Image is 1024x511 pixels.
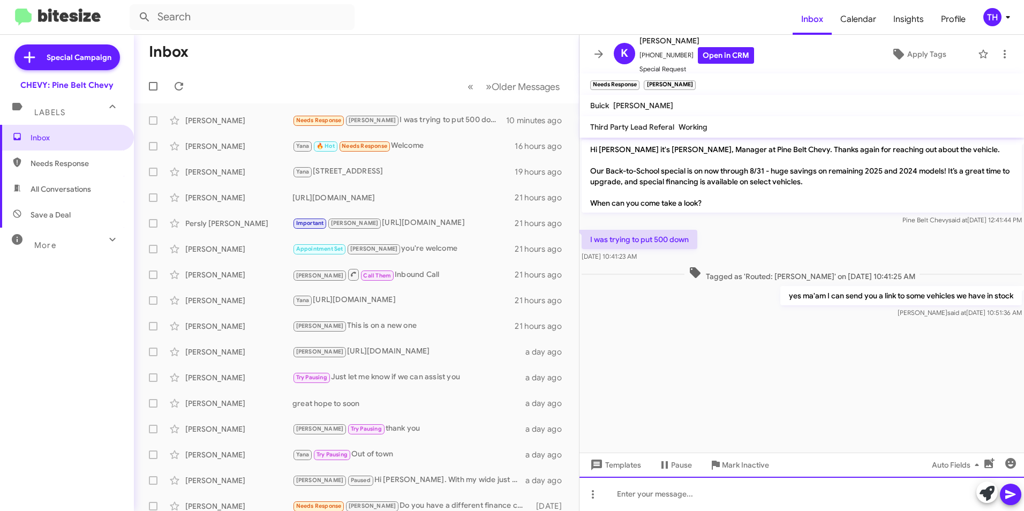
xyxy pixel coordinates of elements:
span: All Conversations [31,184,91,194]
div: CHEVY: Pine Belt Chevy [20,80,114,91]
div: This is on a new one [292,320,515,332]
span: Yana [296,142,310,149]
div: 10 minutes ago [506,115,570,126]
span: Try Pausing [317,451,348,458]
h1: Inbox [149,43,189,61]
div: [PERSON_NAME] [185,244,292,254]
span: Auto Fields [932,455,983,475]
input: Search [130,4,355,30]
div: [PERSON_NAME] [185,475,292,486]
span: Needs Response [296,117,342,124]
span: Inbox [31,132,122,143]
span: Labels [34,108,65,117]
span: Needs Response [342,142,387,149]
span: » [486,80,492,93]
span: [PHONE_NUMBER] [639,47,754,64]
div: 21 hours ago [515,269,570,280]
div: 19 hours ago [515,167,570,177]
div: [URL][DOMAIN_NAME] [292,217,515,229]
div: 21 hours ago [515,321,570,332]
div: Out of town [292,448,525,461]
span: Appointment Set [296,245,343,252]
span: [PERSON_NAME] [613,101,673,110]
span: Special Request [639,64,754,74]
div: [PERSON_NAME] [185,321,292,332]
span: Paused [351,477,371,484]
span: [PERSON_NAME] [349,502,396,509]
span: [PERSON_NAME] [296,477,344,484]
span: K [621,45,628,62]
div: Persly [PERSON_NAME] [185,218,292,229]
button: Mark Inactive [701,455,778,475]
div: Inbound Call [292,268,515,281]
div: a day ago [525,424,570,434]
button: Previous [461,76,480,97]
button: Pause [650,455,701,475]
div: [PERSON_NAME] [185,141,292,152]
div: [PERSON_NAME] [185,115,292,126]
span: said at [948,216,967,224]
div: 21 hours ago [515,295,570,306]
span: [PERSON_NAME] [DATE] 10:51:36 AM [898,309,1022,317]
span: Call Them [363,272,391,279]
div: Welcome [292,140,515,152]
nav: Page navigation example [462,76,566,97]
div: [PERSON_NAME] [185,192,292,203]
span: Apply Tags [907,44,946,64]
div: a day ago [525,347,570,357]
span: Profile [932,4,974,35]
div: [PERSON_NAME] [185,424,292,434]
div: TH [983,8,1002,26]
p: Hi [PERSON_NAME] it's [PERSON_NAME], Manager at Pine Belt Chevy. Thanks again for reaching out ab... [582,140,1022,213]
span: [PERSON_NAME] [350,245,398,252]
div: [PERSON_NAME] [185,449,292,460]
div: a day ago [525,398,570,409]
span: Yana [296,451,310,458]
a: Open in CRM [698,47,754,64]
div: 21 hours ago [515,218,570,229]
div: I was trying to put 500 down [292,114,506,126]
a: Inbox [793,4,832,35]
div: [PERSON_NAME] [185,398,292,409]
div: [PERSON_NAME] [185,167,292,177]
span: Needs Response [296,502,342,509]
button: Templates [579,455,650,475]
a: Insights [885,4,932,35]
div: great hope to soon [292,398,525,409]
span: [PERSON_NAME] [296,425,344,432]
span: [PERSON_NAME] [296,322,344,329]
div: you're welcome [292,243,515,255]
span: More [34,241,56,250]
div: 21 hours ago [515,192,570,203]
div: a day ago [525,475,570,486]
div: thank you [292,423,525,435]
div: [PERSON_NAME] [185,347,292,357]
div: [PERSON_NAME] [185,269,292,280]
span: Pause [671,455,692,475]
span: « [468,80,473,93]
span: 🔥 Hot [317,142,335,149]
span: Third Party Lead Referal [590,122,674,132]
div: [STREET_ADDRESS] [292,166,515,178]
a: Special Campaign [14,44,120,70]
div: [PERSON_NAME] [185,295,292,306]
span: [PERSON_NAME] [639,34,754,47]
span: [PERSON_NAME] [349,117,396,124]
div: [URL][DOMAIN_NAME] [292,294,515,306]
p: I was trying to put 500 down [582,230,697,249]
span: [PERSON_NAME] [296,348,344,355]
span: Buick [590,101,609,110]
div: a day ago [525,449,570,460]
span: Yana [296,168,310,175]
span: Calendar [832,4,885,35]
span: Special Campaign [47,52,111,63]
small: [PERSON_NAME] [644,80,695,90]
span: Try Pausing [351,425,382,432]
div: [URL][DOMAIN_NAME] [292,345,525,358]
button: Auto Fields [923,455,992,475]
div: 21 hours ago [515,244,570,254]
div: Hi [PERSON_NAME]. With my wide just having [MEDICAL_DATA] surgery [DATE], it's hard to travel dow... [292,474,525,486]
span: said at [947,309,966,317]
